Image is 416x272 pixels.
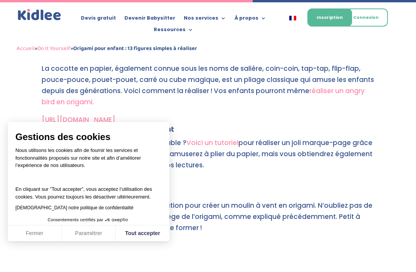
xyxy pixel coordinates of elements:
[42,125,374,137] h4: Marque-page en origami pour enfant
[8,225,62,242] button: Fermer
[42,200,374,240] p: Suivez les étapes affichées sur l’illustration pour créer un moulin à vent en origami. N’oubliez ...
[17,44,35,53] a: Accueil
[235,15,266,24] a: À propos
[42,115,115,124] a: [URL][DOMAIN_NAME]
[81,15,116,24] a: Devis gratuit
[116,225,169,242] button: Tout accepter
[124,15,175,24] a: Devenir Babysitter
[42,137,374,177] p: Pourquoi ne pas joindre l’utile à l’agréable ? pour réaliser un joli marque-page grâce à l’origam...
[42,63,374,114] p: La cocotte en papier, également connue sous les noms de salière, coin-coin, tap-tap, flip-flap, p...
[289,16,296,20] img: Français
[15,131,162,143] span: Gestions des cookies
[37,44,70,53] a: Do It Yourself
[44,215,133,225] button: Consentements certifiés par
[15,147,162,174] p: Nous utilisons les cookies afin de fournir les services et fonctionnalités proposés sur notre sit...
[105,209,128,232] svg: Axeptio
[48,218,103,222] span: Consentements certifiés par
[184,15,226,24] a: Nos services
[62,225,116,242] button: Paramétrer
[17,8,62,22] img: logo_kidlee_bleu
[15,205,133,210] a: [DEMOGRAPHIC_DATA] notre politique de confidentialité
[154,27,193,35] a: Ressources
[17,8,62,22] a: Kidlee Logo
[73,44,197,53] strong: Origami pour enfant : 13 figures simples à réaliser
[344,8,388,27] a: Connexion
[17,44,197,53] span: » »
[15,178,162,201] p: En cliquant sur ”Tout accepter”, vous acceptez l’utilisation des cookies. Vous pourrez toujours l...
[186,138,238,147] a: Voici un tutoriel
[307,8,352,27] a: Inscription
[42,188,374,200] h4: Moulin à vent pour les enfants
